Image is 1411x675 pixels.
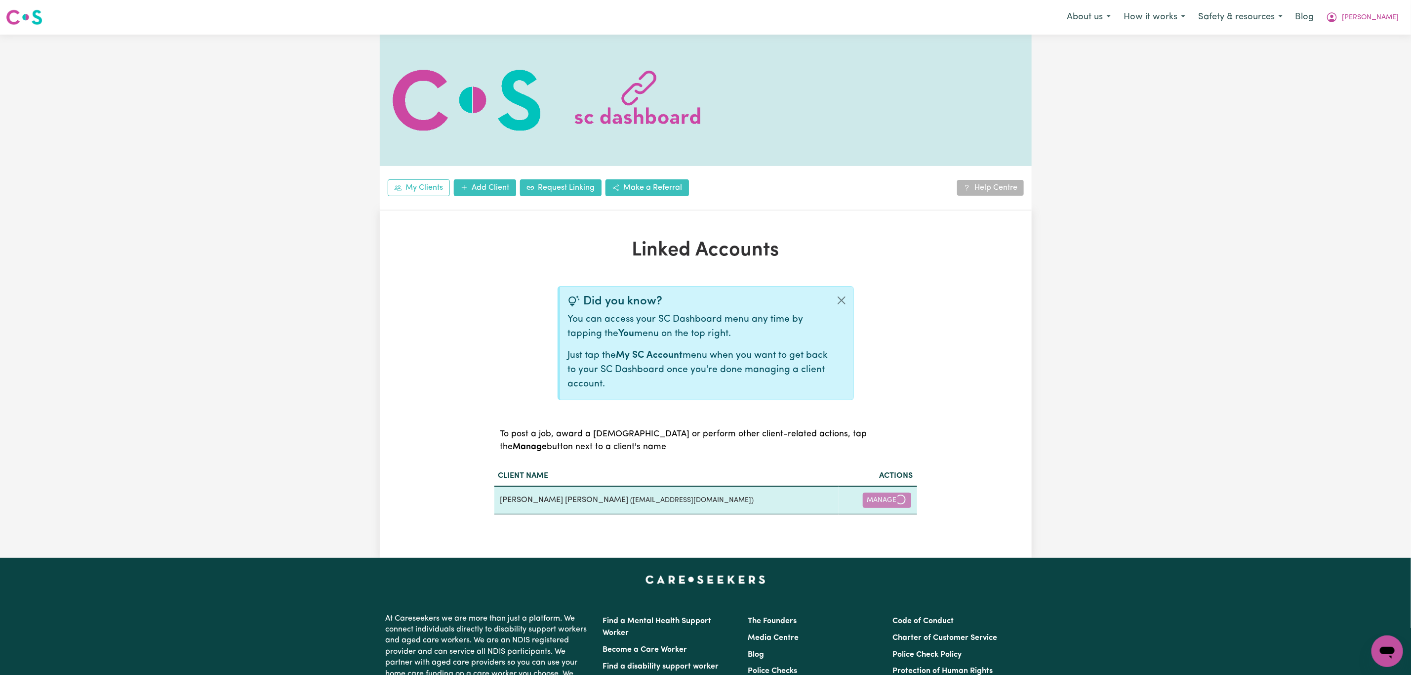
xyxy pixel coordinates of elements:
[1117,7,1192,28] button: How it works
[454,179,516,196] a: Add Client
[1192,7,1289,28] button: Safety & resources
[494,416,917,466] caption: To post a job, award a [DEMOGRAPHIC_DATA] or perform other client-related actions, tap the button...
[748,651,764,659] a: Blog
[494,466,839,486] th: Client name
[830,287,853,314] button: Close alert
[513,443,547,451] b: Manage
[520,179,602,196] a: Request Linking
[892,617,954,625] a: Code of Conduct
[6,6,42,29] a: Careseekers logo
[6,8,42,26] img: Careseekers logo
[892,651,962,659] a: Police Check Policy
[748,634,799,642] a: Media Centre
[619,329,635,338] b: You
[892,634,997,642] a: Charter of Customer Service
[748,667,797,675] a: Police Checks
[603,617,712,637] a: Find a Mental Health Support Worker
[645,576,766,584] a: Careseekers home page
[568,349,830,391] p: Just tap the menu when you want to get back to your SC Dashboard once you're done managing a clie...
[1371,635,1403,667] iframe: Button to launch messaging window, conversation in progress
[494,239,917,262] h1: Linked Accounts
[605,179,689,196] a: Make a Referral
[957,180,1024,196] a: Help Centre
[494,486,839,514] td: [PERSON_NAME] [PERSON_NAME]
[568,313,830,341] p: You can access your SC Dashboard menu any time by tapping the menu on the top right.
[616,351,683,360] b: My SC Account
[1289,6,1320,28] a: Blog
[631,497,754,504] small: ( [EMAIL_ADDRESS][DOMAIN_NAME] )
[1320,7,1405,28] button: My Account
[748,617,797,625] a: The Founders
[603,646,687,654] a: Become a Care Worker
[892,667,993,675] a: Protection of Human Rights
[603,663,719,671] a: Find a disability support worker
[1342,12,1399,23] span: [PERSON_NAME]
[839,466,917,486] th: Actions
[388,179,450,196] a: My Clients
[1060,7,1117,28] button: About us
[568,295,830,309] div: Did you know?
